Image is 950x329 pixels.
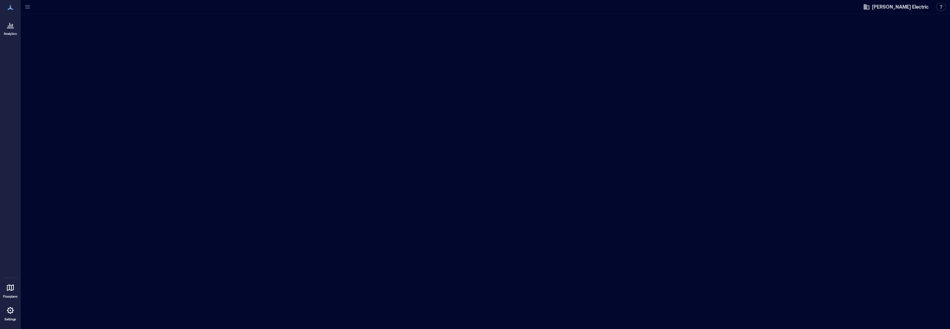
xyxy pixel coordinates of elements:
[861,1,931,12] button: [PERSON_NAME] Electric
[1,279,20,301] a: Floorplans
[872,3,929,10] span: [PERSON_NAME] Electric
[2,302,19,323] a: Settings
[4,32,17,36] p: Analytics
[3,295,18,299] p: Floorplans
[4,317,16,321] p: Settings
[2,17,19,38] a: Analytics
